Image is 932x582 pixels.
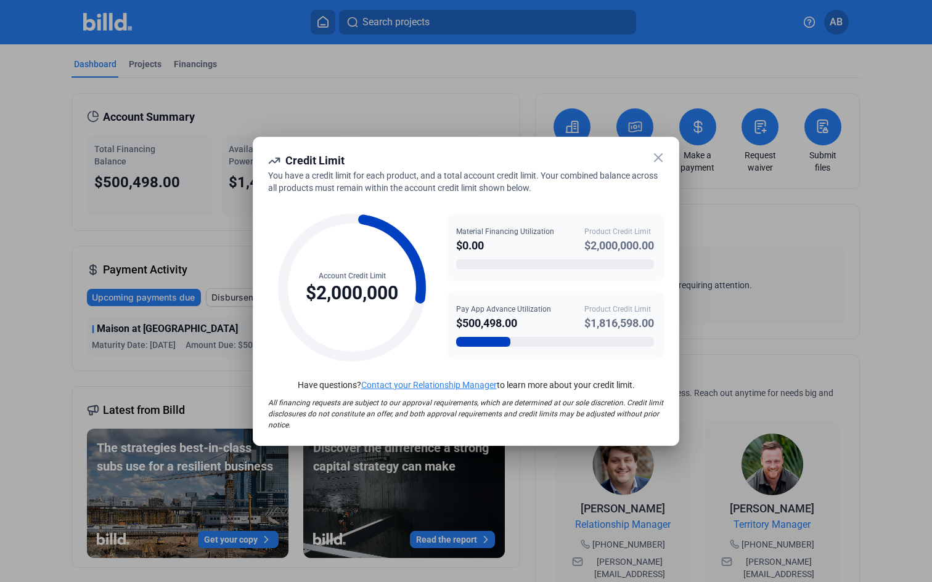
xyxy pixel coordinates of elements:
[268,398,663,429] span: All financing requests are subject to our approval requirements, which are determined at our sole...
[456,226,554,237] div: Material Financing Utilization
[456,315,551,332] div: $500,498.00
[285,154,345,167] span: Credit Limit
[584,304,654,315] div: Product Credit Limit
[298,380,635,390] span: Have questions? to learn more about your credit limit.
[584,315,654,332] div: $1,816,598.00
[306,270,398,281] div: Account Credit Limit
[361,380,497,390] a: Contact your Relationship Manager
[306,281,398,305] div: $2,000,000
[456,237,554,254] div: $0.00
[584,226,654,237] div: Product Credit Limit
[584,237,654,254] div: $2,000,000.00
[456,304,551,315] div: Pay App Advance Utilization
[268,171,658,193] span: You have a credit limit for each product, and a total account credit limit. Your combined balance...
